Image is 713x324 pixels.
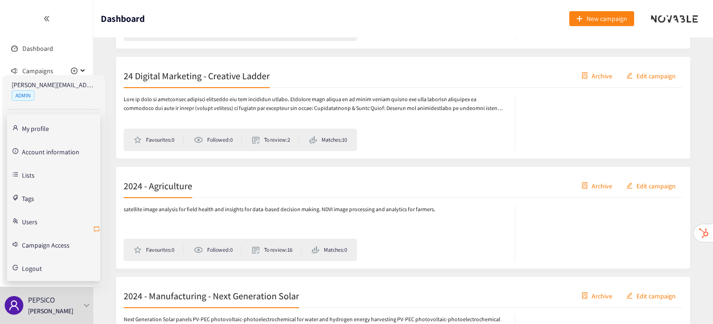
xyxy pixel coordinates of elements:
button: plusNew campaign [569,11,634,26]
h2: 24 Digital Marketing - Creative Ladder [124,69,270,82]
h2: 2024 - Agriculture [124,179,192,192]
button: editEdit campaign [619,288,683,303]
span: logout [13,265,18,270]
li: To review: 16 [252,246,301,254]
p: [PERSON_NAME][EMAIL_ADDRESS][DOMAIN_NAME] [12,80,96,90]
button: retweet [93,222,100,237]
span: Campaigns [22,62,53,80]
button: containerArchive [574,178,619,193]
li: Favourites: 0 [133,136,183,144]
p: [PERSON_NAME] [28,306,73,316]
p: PEPSICO [28,294,55,306]
li: Followed: 0 [194,246,241,254]
iframe: Chat Widget [666,279,713,324]
a: Dashboard [22,44,53,53]
span: container [581,72,588,80]
span: ADMIN [12,90,35,101]
span: plus [576,15,583,23]
li: To review: 2 [252,136,299,144]
span: Archive [592,70,612,81]
span: Edit campaign [636,290,676,301]
p: satellite image analysis for field health and insights for data-based decision making. NDVI image... [124,205,435,214]
span: retweet [93,225,100,234]
a: Account information [22,147,79,155]
span: New campaign [587,14,627,24]
span: edit [626,72,633,80]
span: user [8,300,20,311]
span: container [581,292,588,300]
a: My profile [22,124,49,132]
button: editEdit campaign [619,68,683,83]
button: editEdit campaign [619,178,683,193]
span: Logout [22,265,42,272]
a: 24 Digital Marketing - Creative LaddercontainerArchiveeditEdit campaignLore ip dolo si ametconsec... [116,56,691,159]
li: Matches: 0 [312,246,347,254]
span: plus-circle [71,68,77,74]
button: containerArchive [574,68,619,83]
span: Edit campaign [636,70,676,81]
span: double-left [43,15,50,22]
span: edit [626,182,633,190]
a: Users [22,217,37,225]
a: Campaign Access [22,240,70,248]
a: 2024 - AgriculturecontainerArchiveeditEdit campaignsatellite image analysis for field health and ... [116,166,691,269]
h2: 2024 - Manufacturing - Next Generation Solar [124,289,299,302]
li: Matches: 10 [309,136,347,144]
span: edit [626,292,633,300]
button: containerArchive [574,288,619,303]
li: Favourites: 0 [133,246,183,254]
span: sound [11,68,18,74]
span: Edit campaign [636,180,676,191]
li: Followed: 0 [194,136,241,144]
a: Tags [22,193,34,202]
span: Archive [592,180,612,191]
a: Lists [22,170,35,179]
span: container [581,182,588,190]
span: Archive [592,290,612,301]
p: Lore ip dolo si ametconsec adipisci elitseddo eiu tem incididun utlabo. Etdolore magn aliqua en a... [124,95,505,113]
